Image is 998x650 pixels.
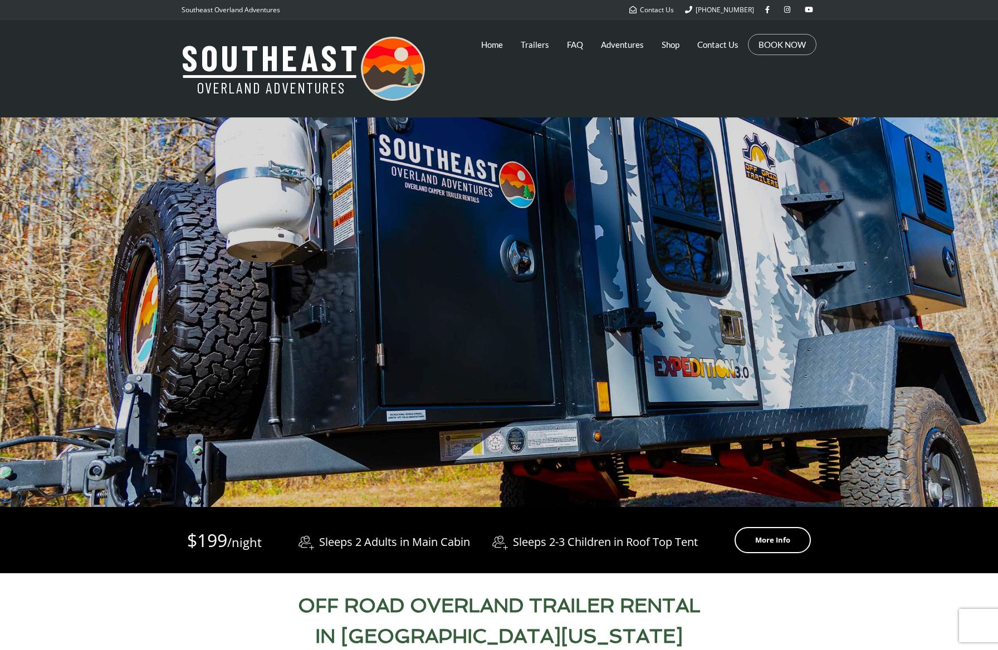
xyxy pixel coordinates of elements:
a: Contact Us [629,5,674,14]
img: Southeast Overland Adventures [182,37,425,101]
a: BOOK NOW [759,39,806,50]
a: [PHONE_NUMBER] [685,5,754,14]
span: [PHONE_NUMBER] [696,5,754,14]
a: Trailers [521,31,549,58]
span: Sleeps 2 Adults in Main Cabin [319,534,470,549]
span: /night [227,534,262,550]
a: FAQ [567,31,583,58]
a: Contact Us [697,31,738,58]
span: Contact Us [640,5,674,14]
a: More Info [735,527,811,553]
div: $199 [187,528,262,553]
a: Shop [662,31,679,58]
h2: IN [GEOGRAPHIC_DATA][US_STATE] [187,626,811,646]
a: Home [481,31,503,58]
a: Adventures [601,31,644,58]
span: Sleeps 2-3 Children in Roof Top Tent [513,534,698,549]
p: Southeast Overland Adventures [182,3,280,17]
h2: OFF ROAD OVERLAND TRAILER RENTAL [187,595,811,615]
